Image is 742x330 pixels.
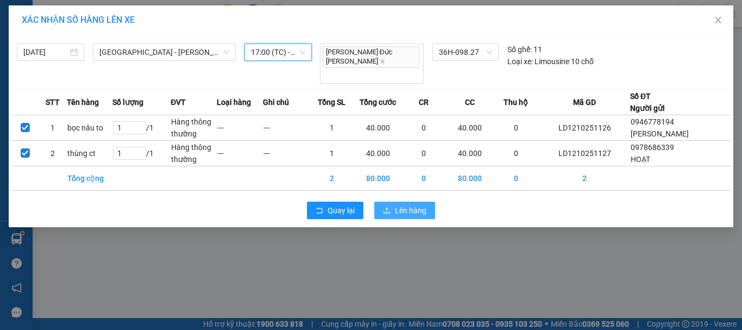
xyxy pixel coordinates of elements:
[507,55,594,67] div: Limousine 10 chỗ
[631,155,650,164] span: HOẠT
[309,140,355,166] td: 1
[493,115,539,140] td: 0
[401,115,447,140] td: 0
[99,44,229,60] span: Hà Nội - Thanh Hóa
[39,140,67,166] td: 2
[447,140,493,166] td: 40.000
[307,202,363,219] button: rollbackQuay lại
[447,166,493,190] td: 80.000
[67,115,113,140] td: bọc nâu to
[380,59,385,64] span: close
[714,16,722,24] span: close
[111,58,136,66] span: Website
[493,166,539,190] td: 0
[39,115,67,140] td: 1
[447,115,493,140] td: 40.000
[395,204,426,216] span: Lên hàng
[171,96,186,108] span: ĐVT
[23,46,68,58] input: 12/10/2025
[439,44,492,60] span: 36H-098.27
[323,46,420,68] span: [PERSON_NAME] Đức [PERSON_NAME]
[22,15,135,25] span: XÁC NHẬN SỐ HÀNG LÊN XE
[328,204,355,216] span: Quay lại
[112,140,171,166] td: / 1
[171,115,217,140] td: Hàng thông thường
[539,140,630,166] td: LD1210251127
[703,5,733,36] button: Close
[85,18,233,30] strong: CÔNG TY TNHH VĨNH QUANG
[309,166,355,190] td: 2
[355,140,401,166] td: 40.000
[355,115,401,140] td: 40.000
[223,49,230,55] span: down
[316,207,323,215] span: rollback
[507,55,533,67] span: Loại xe:
[507,43,532,55] span: Số ghế:
[573,96,596,108] span: Mã GD
[631,117,674,126] span: 0946778194
[374,202,435,219] button: uploadLên hàng
[12,17,64,68] img: logo
[318,96,345,108] span: Tổng SL
[263,96,289,108] span: Ghi chú
[631,143,674,152] span: 0978686339
[171,140,217,166] td: Hàng thông thường
[401,166,447,190] td: 0
[112,96,143,108] span: Số lượng
[360,96,396,108] span: Tổng cước
[539,166,630,190] td: 2
[217,96,251,108] span: Loại hàng
[112,115,171,140] td: / 1
[355,166,401,190] td: 80.000
[217,115,263,140] td: ---
[46,96,60,108] span: STT
[507,43,542,55] div: 11
[309,115,355,140] td: 1
[67,140,113,166] td: thùng ct
[251,44,305,60] span: 17:00 (TC) - 36H-098.27
[465,96,475,108] span: CC
[539,115,630,140] td: LD1210251126
[401,140,447,166] td: 0
[631,129,689,138] span: [PERSON_NAME]
[263,115,309,140] td: ---
[67,96,99,108] span: Tên hàng
[263,140,309,166] td: ---
[124,46,194,54] strong: Hotline : 0889 23 23 23
[111,56,207,66] strong: : [DOMAIN_NAME]
[217,140,263,166] td: ---
[67,166,113,190] td: Tổng cộng
[504,96,528,108] span: Thu hộ
[493,140,539,166] td: 0
[419,96,429,108] span: CR
[115,32,203,43] strong: PHIẾU GỬI HÀNG
[383,207,391,215] span: upload
[630,90,665,114] div: Số ĐT Người gửi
